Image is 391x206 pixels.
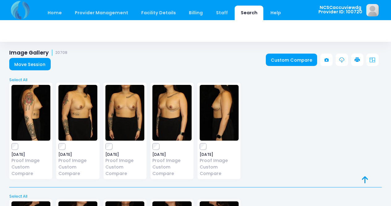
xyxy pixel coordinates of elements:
[58,164,97,177] a: Custom Compare
[235,6,263,20] a: Search
[105,157,144,164] a: Proof Image
[41,6,68,20] a: Home
[105,164,144,177] a: Custom Compare
[9,50,67,56] h1: Image Gallery
[11,164,50,177] a: Custom Compare
[183,6,209,20] a: Billing
[265,6,287,20] a: Help
[152,164,191,177] a: Custom Compare
[200,157,239,164] a: Proof Image
[55,50,67,55] small: 20708
[69,6,134,20] a: Provider Management
[152,153,191,156] span: [DATE]
[266,54,317,66] a: Custom Compare
[210,6,234,20] a: Staff
[200,85,239,141] img: image
[7,193,384,199] a: Select All
[105,85,144,141] img: image
[58,153,97,156] span: [DATE]
[11,153,50,156] span: [DATE]
[11,85,50,141] img: image
[318,5,362,14] span: NCSCaccuviewdg Provider ID: 100720
[200,153,239,156] span: [DATE]
[152,85,191,141] img: image
[58,157,97,164] a: Proof Image
[135,6,182,20] a: Facility Details
[105,153,144,156] span: [DATE]
[152,157,191,164] a: Proof Image
[7,77,384,83] a: Select All
[9,58,51,70] a: Move Session
[11,157,50,164] a: Proof Image
[58,85,97,141] img: image
[366,4,379,16] img: image
[200,164,239,177] a: Custom Compare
